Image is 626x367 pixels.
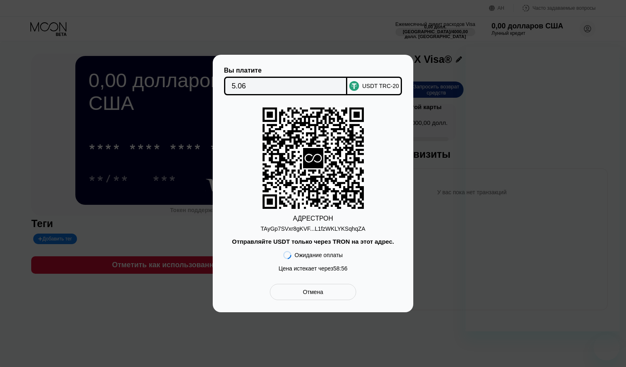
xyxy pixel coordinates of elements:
[295,252,343,258] font: Ожидание оплаты
[261,225,365,232] font: TAyGp7SVxr8gKVF...L1fzWKLYKSqhqZA
[224,67,262,74] font: Вы платите
[303,289,323,295] font: Отмена
[278,265,333,272] font: Цена истекает через
[293,215,315,222] font: АДРЕС
[315,215,333,222] font: ТРОН
[594,335,620,361] iframe: Кнопка, открывающая окно обмена сообщениями; идет разговор
[232,238,394,245] font: Отправляйте USDT только через TRON на этот адрес.
[466,47,620,331] iframe: Окно обмена сообщениями
[333,265,340,272] font: 58
[341,265,348,272] font: 56
[340,265,341,272] font: :
[261,222,365,232] div: TAyGp7SVxr8gKVF...L1fzWKLYKSqhqZA
[362,83,399,89] font: USDT TRC-20
[270,284,356,300] div: Отмена
[225,67,401,95] div: Вы платитеUSDT TRC-20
